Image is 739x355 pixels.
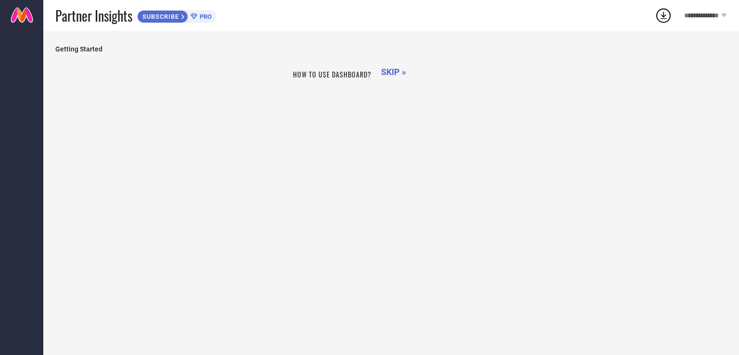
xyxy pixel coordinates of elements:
[293,69,371,79] h1: How to use dashboard?
[55,6,132,25] span: Partner Insights
[55,45,727,53] span: Getting Started
[655,7,672,24] div: Open download list
[137,8,217,23] a: SUBSCRIBEPRO
[381,67,406,77] span: SKIP »
[197,13,212,20] span: PRO
[138,13,181,20] span: SUBSCRIBE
